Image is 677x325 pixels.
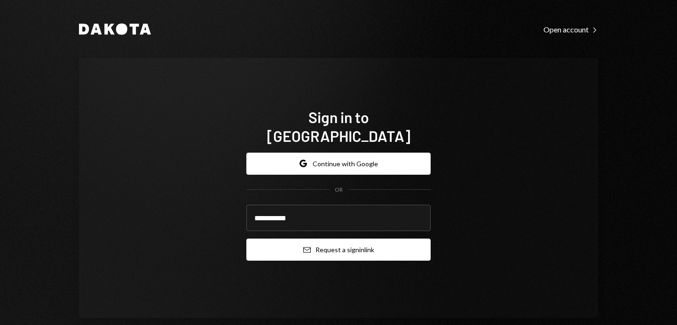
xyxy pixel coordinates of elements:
[246,153,431,175] button: Continue with Google
[543,25,598,34] div: Open account
[335,186,343,194] div: OR
[543,24,598,34] a: Open account
[246,239,431,261] button: Request a signinlink
[246,108,431,145] h1: Sign in to [GEOGRAPHIC_DATA]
